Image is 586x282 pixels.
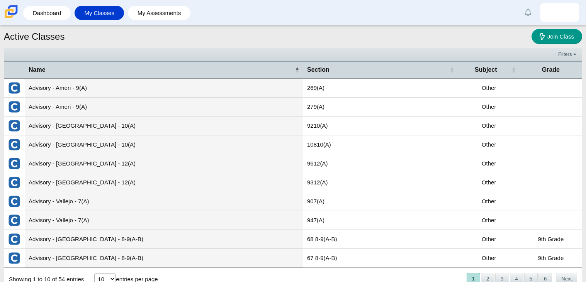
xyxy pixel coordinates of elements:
td: 279(A) [303,98,458,117]
img: External class connected through Clever [8,252,20,264]
td: Advisory - [GEOGRAPHIC_DATA] - 12(A) [25,173,303,192]
span: Name [29,66,293,74]
td: Advisory - [GEOGRAPHIC_DATA] - 12(A) [25,154,303,173]
img: External class connected through Clever [8,157,20,170]
td: 68 8-9(A-B) [303,230,458,249]
h1: Active Classes [4,30,65,43]
span: Join Class [547,33,574,40]
span: Subject [462,66,510,74]
img: camila.riostorres.7ymkOe [554,6,566,19]
a: Join Class [532,29,582,44]
img: Carmen School of Science & Technology [3,3,19,20]
span: Grade [524,66,578,74]
img: External class connected through Clever [8,82,20,94]
td: Other [458,117,520,135]
td: 67 8-9(A-B) [303,249,458,268]
td: 9312(A) [303,173,458,192]
td: Advisory - Ameri - 9(A) [25,98,303,117]
td: Other [458,249,520,268]
span: Section [307,66,448,74]
td: Advisory - [GEOGRAPHIC_DATA] - 8-9(A-B) [25,249,303,268]
td: 9th Grade [520,249,582,268]
img: External class connected through Clever [8,233,20,245]
a: camila.riostorres.7ymkOe [540,3,579,22]
td: 9th Grade [520,230,582,249]
img: External class connected through Clever [8,195,20,208]
a: My Assessments [132,6,187,20]
span: Name : Activate to invert sorting [295,66,299,74]
td: Other [458,173,520,192]
td: Other [458,211,520,230]
td: Other [458,154,520,173]
td: Advisory - Vallejo - 7(A) [25,192,303,211]
td: Advisory - [GEOGRAPHIC_DATA] - 8-9(A-B) [25,230,303,249]
span: Section : Activate to sort [450,66,454,74]
td: Other [458,135,520,154]
img: External class connected through Clever [8,176,20,189]
img: External class connected through Clever [8,214,20,226]
td: Advisory - [GEOGRAPHIC_DATA] - 10(A) [25,135,303,154]
img: External class connected through Clever [8,120,20,132]
td: 947(A) [303,211,458,230]
a: Dashboard [27,6,67,20]
td: Other [458,230,520,249]
td: Other [458,192,520,211]
td: 269(A) [303,79,458,98]
td: Other [458,79,520,98]
img: External class connected through Clever [8,138,20,151]
a: My Classes [78,6,120,20]
td: Advisory - Vallejo - 7(A) [25,211,303,230]
img: External class connected through Clever [8,101,20,113]
a: Alerts [520,4,537,21]
td: 9210(A) [303,117,458,135]
td: Other [458,98,520,117]
td: Advisory - Ameri - 9(A) [25,79,303,98]
td: 10810(A) [303,135,458,154]
td: 907(A) [303,192,458,211]
a: Carmen School of Science & Technology [3,14,19,21]
span: Subject : Activate to sort [511,66,516,74]
td: 9612(A) [303,154,458,173]
a: Filters [556,51,580,58]
td: Advisory - [GEOGRAPHIC_DATA] - 10(A) [25,117,303,135]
